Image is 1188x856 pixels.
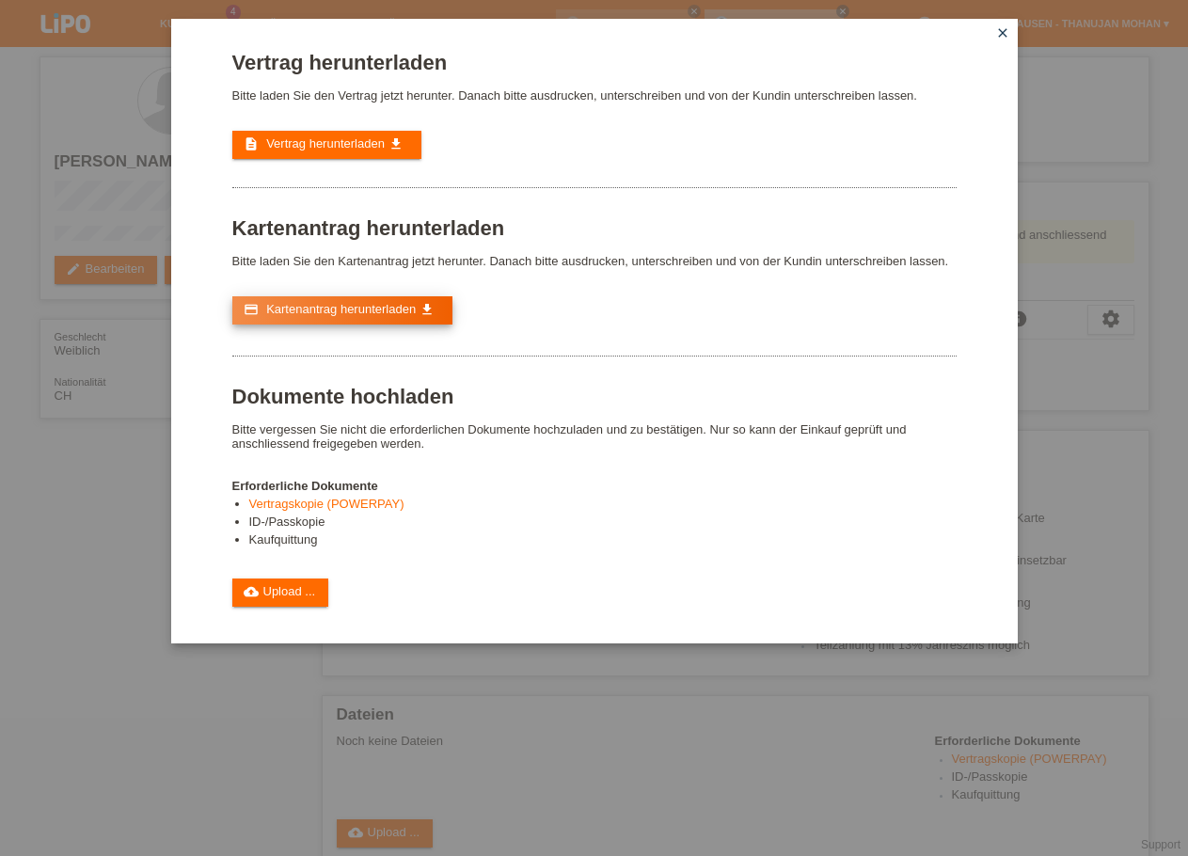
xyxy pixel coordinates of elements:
li: Kaufquittung [249,532,957,550]
a: close [990,24,1015,45]
p: Bitte laden Sie den Kartenantrag jetzt herunter. Danach bitte ausdrucken, unterschreiben und von ... [232,254,957,268]
p: Bitte vergessen Sie nicht die erforderlichen Dokumente hochzuladen und zu bestätigen. Nur so kann... [232,422,957,451]
li: ID-/Passkopie [249,515,957,532]
i: get_app [388,136,404,151]
i: close [995,25,1010,40]
h1: Dokumente hochladen [232,385,957,408]
p: Bitte laden Sie den Vertrag jetzt herunter. Danach bitte ausdrucken, unterschreiben und von der K... [232,88,957,103]
h4: Erforderliche Dokumente [232,479,957,493]
i: cloud_upload [244,584,259,599]
a: cloud_uploadUpload ... [232,579,329,607]
a: credit_card Kartenantrag herunterladen get_app [232,296,452,325]
i: credit_card [244,302,259,317]
h1: Kartenantrag herunterladen [232,216,957,240]
span: Kartenantrag herunterladen [266,302,416,316]
i: get_app [420,302,435,317]
h1: Vertrag herunterladen [232,51,957,74]
a: description Vertrag herunterladen get_app [232,131,421,159]
i: description [244,136,259,151]
a: Vertragskopie (POWERPAY) [249,497,404,511]
span: Vertrag herunterladen [266,136,385,151]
